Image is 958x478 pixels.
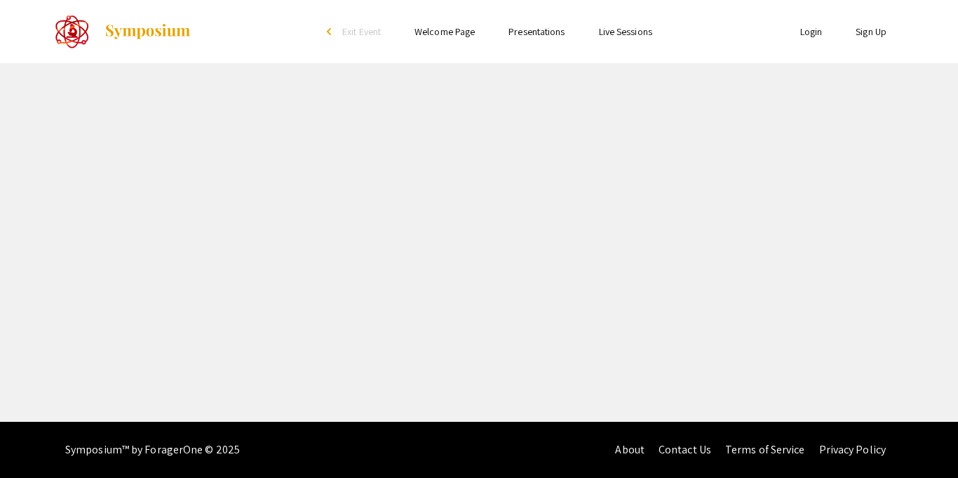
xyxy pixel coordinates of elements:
a: Welcome Page [414,25,475,38]
span: Exit Event [342,25,381,38]
img: Symposium by ForagerOne [104,23,191,40]
a: Presentations [508,25,565,38]
a: The 2022 CoorsTek Denver Metro Regional Science and Engineering Fair [55,14,191,49]
img: The 2022 CoorsTek Denver Metro Regional Science and Engineering Fair [55,14,90,49]
a: Sign Up [856,25,886,38]
a: Privacy Policy [819,442,886,457]
a: Live Sessions [599,25,652,38]
a: Contact Us [659,442,711,457]
div: Symposium™ by ForagerOne © 2025 [65,422,240,478]
a: Terms of Service [725,442,805,457]
div: arrow_back_ios [327,27,335,36]
a: About [615,442,645,457]
a: Login [800,25,823,38]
